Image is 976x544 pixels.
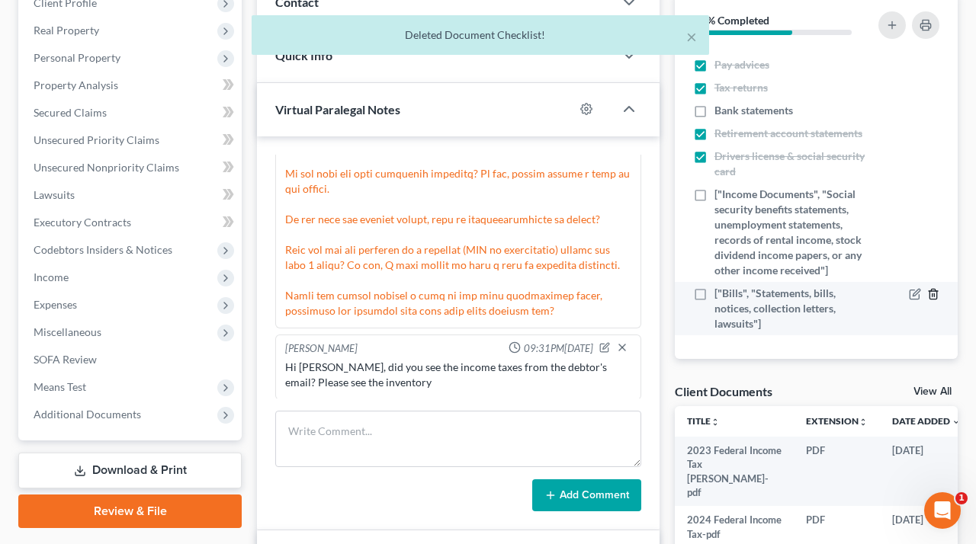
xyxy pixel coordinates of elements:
[806,415,868,427] a: Extensionunfold_more
[285,360,631,390] div: Hi [PERSON_NAME], did you see the income taxes from the debtor's email? Please see the inventory
[34,243,172,256] span: Codebtors Insiders & Notices
[532,479,641,511] button: Add Comment
[21,209,242,236] a: Executory Contracts
[34,78,118,91] span: Property Analysis
[714,57,769,72] span: Pay advices
[21,72,242,99] a: Property Analysis
[924,492,961,529] iframe: Intercom live chat
[859,418,868,427] i: unfold_more
[880,437,973,507] td: [DATE]
[34,270,69,283] span: Income
[952,418,961,427] i: expand_more
[714,126,862,141] span: Retirement account statements
[524,341,593,356] span: 09:31PM[DATE]
[18,494,242,528] a: Review & File
[34,188,75,201] span: Lawsuits
[892,415,961,427] a: Date Added expand_more
[714,80,768,95] span: Tax returns
[675,437,794,507] td: 2023 Federal Income Tax [PERSON_NAME]-pdf
[695,14,769,27] strong: 62% Completed
[34,161,179,174] span: Unsecured Nonpriority Claims
[714,286,874,331] span: ["Bills", "Statements, bills, notices, collection letters, lawsuits"]
[34,106,107,119] span: Secured Claims
[21,181,242,209] a: Lawsuits
[21,154,242,181] a: Unsecured Nonpriority Claims
[711,418,720,427] i: unfold_more
[34,133,159,146] span: Unsecured Priority Claims
[34,325,101,338] span: Miscellaneous
[264,27,697,43] div: Deleted Document Checklist!
[687,415,720,427] a: Titleunfold_more
[955,492,968,504] span: 1
[34,408,141,421] span: Additional Documents
[714,103,793,118] span: Bank statements
[285,341,358,357] div: [PERSON_NAME]
[714,149,874,179] span: Drivers license & social security card
[34,298,77,311] span: Expenses
[18,453,242,488] a: Download & Print
[913,386,952,397] a: View All
[34,51,120,64] span: Personal Property
[675,383,772,399] div: Client Documents
[34,216,131,229] span: Executory Contracts
[34,353,97,366] span: SOFA Review
[21,99,242,126] a: Secured Claims
[794,437,880,507] td: PDF
[21,346,242,373] a: SOFA Review
[21,126,242,154] a: Unsecured Priority Claims
[714,187,874,278] span: ["Income Documents", "Social security benefits statements, unemployment statements, records of re...
[686,27,697,46] button: ×
[34,380,86,393] span: Means Test
[275,102,400,117] span: Virtual Paralegal Notes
